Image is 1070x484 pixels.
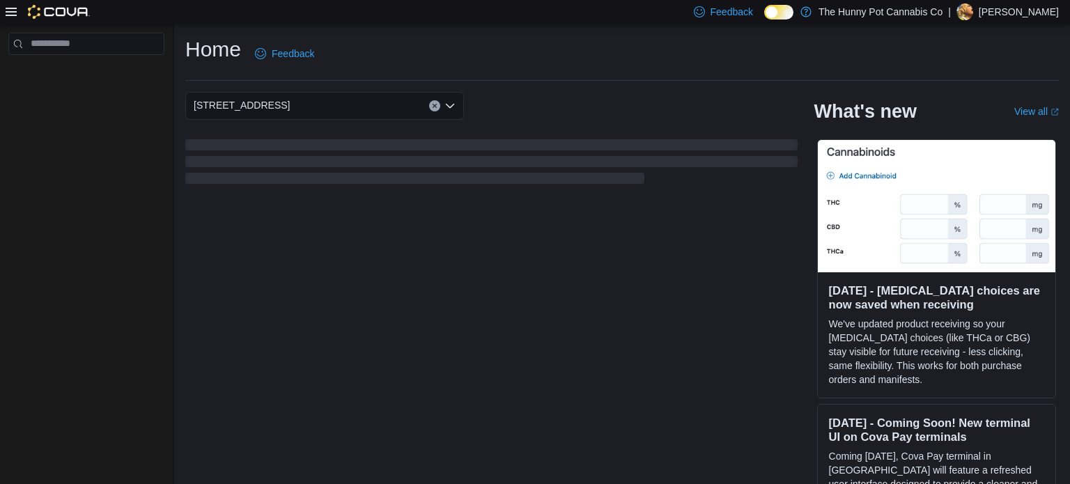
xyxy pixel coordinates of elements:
a: View allExternal link [1014,106,1059,117]
button: Open list of options [444,100,456,111]
input: Dark Mode [764,5,793,19]
a: Feedback [249,40,320,68]
h3: [DATE] - [MEDICAL_DATA] choices are now saved when receiving [829,283,1044,311]
button: Clear input [429,100,440,111]
svg: External link [1050,108,1059,116]
p: | [948,3,951,20]
span: Feedback [272,47,314,61]
div: Ryan Noble [956,3,973,20]
nav: Complex example [8,58,164,91]
p: The Hunny Pot Cannabis Co [819,3,943,20]
h3: [DATE] - Coming Soon! New terminal UI on Cova Pay terminals [829,416,1044,444]
span: [STREET_ADDRESS] [194,97,290,114]
img: Cova [28,5,90,19]
p: We've updated product receiving so your [MEDICAL_DATA] choices (like THCa or CBG) stay visible fo... [829,317,1044,387]
p: [PERSON_NAME] [979,3,1059,20]
h2: What's new [814,100,917,123]
h1: Home [185,36,241,63]
span: Feedback [711,5,753,19]
span: Loading [185,142,798,187]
